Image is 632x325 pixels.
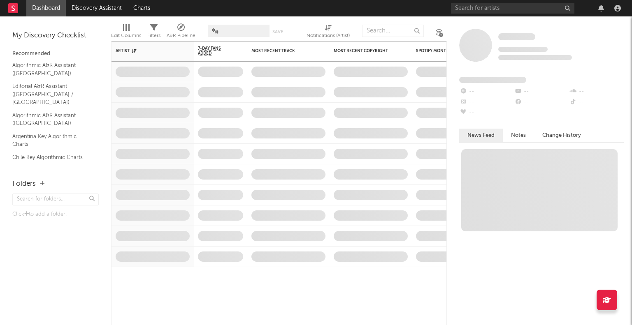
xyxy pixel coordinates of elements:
div: -- [514,97,569,108]
button: Change History [534,129,589,142]
span: Some Artist [498,33,535,40]
div: Click to add a folder. [12,210,99,219]
input: Search for folders... [12,194,99,205]
input: Search for artists [451,3,574,14]
span: 7-Day Fans Added [198,46,231,56]
span: Tracking Since: [DATE] [498,47,548,52]
div: Spotify Monthly Listeners [416,48,478,53]
a: Algorithmic A&R Assistant ([GEOGRAPHIC_DATA]) [12,111,91,128]
div: Recommended [12,49,99,59]
div: A&R Pipeline [167,31,195,41]
div: Folders [12,179,36,189]
a: Argentina Key Algorithmic Charts [12,132,91,149]
div: Most Recent Copyright [334,48,395,53]
div: -- [459,86,514,97]
div: Filters [147,21,160,44]
div: -- [569,86,624,97]
a: Chile Key Algorithmic Charts [12,153,91,162]
div: Filters [147,31,160,41]
input: Search... [362,25,424,37]
button: News Feed [459,129,503,142]
div: A&R Pipeline [167,21,195,44]
a: Algorithmic A&R Assistant ([GEOGRAPHIC_DATA]) [12,61,91,78]
a: Editorial A&R Assistant ([GEOGRAPHIC_DATA] / [GEOGRAPHIC_DATA]) [12,82,91,107]
div: -- [569,97,624,108]
div: Edit Columns [111,21,141,44]
div: Artist [116,48,177,53]
div: Notifications (Artist) [307,21,350,44]
div: Edit Columns [111,31,141,41]
button: Save [272,30,283,34]
div: -- [514,86,569,97]
a: Some Artist [498,33,535,41]
div: Notifications (Artist) [307,31,350,41]
div: My Discovery Checklist [12,31,99,41]
span: Fans Added by Platform [459,77,526,83]
span: 0 fans last week [498,55,572,60]
div: -- [459,97,514,108]
div: Most Recent Track [251,48,313,53]
div: -- [459,108,514,118]
button: Notes [503,129,534,142]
